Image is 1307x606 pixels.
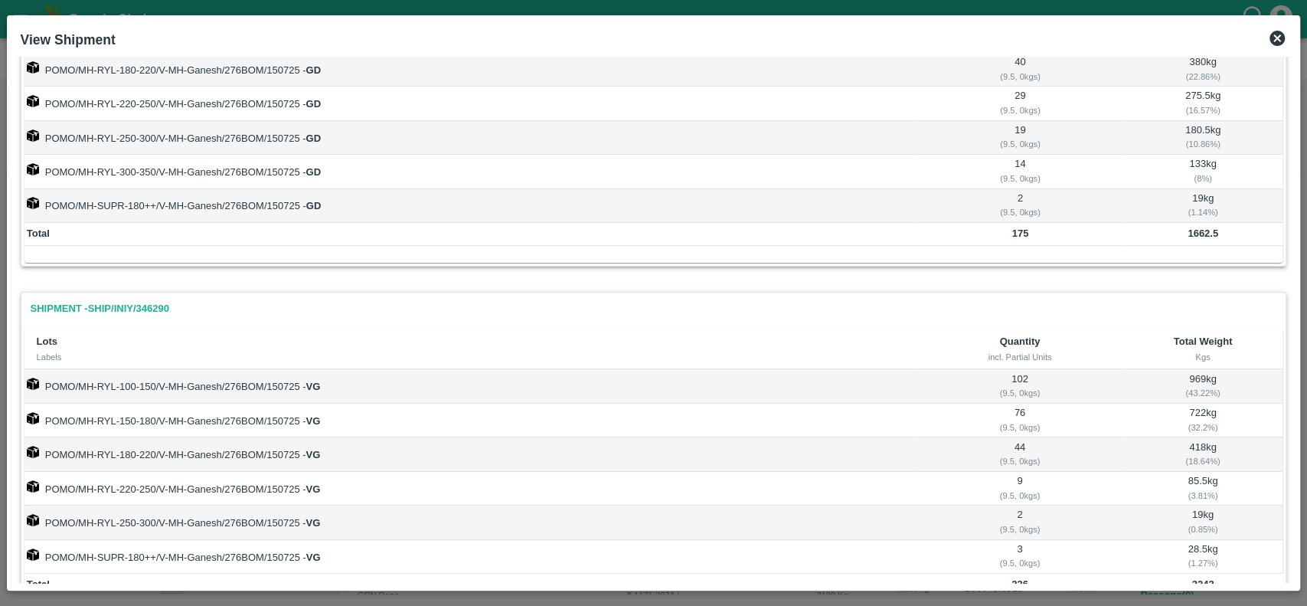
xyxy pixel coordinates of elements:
b: 1662.5 [1188,228,1218,239]
img: box [27,163,39,175]
div: ( 9.5, 0 kgs) [920,386,1121,400]
div: ( 3.81 %) [1126,489,1281,503]
img: box [27,378,39,390]
div: ( 9.5, 0 kgs) [920,556,1121,570]
img: box [27,480,39,493]
div: ( 9.5, 0 kgs) [920,522,1121,536]
td: POMO/MH-RYL-220-250/V-MH-Ganesh/276BOM/150725 - [25,87,918,120]
td: POMO/MH-SUPR-180++/V-MH-Ganesh/276BOM/150725 - [25,540,917,574]
div: ( 8 %) [1126,172,1281,185]
b: 175 [1011,228,1028,239]
td: 14 [917,155,1123,188]
div: incl. Partial Units [929,350,1110,364]
td: POMO/MH-RYL-220-250/V-MH-Ganesh/276BOM/150725 - [25,472,917,506]
strong: VG [306,415,321,427]
b: 2242 [1191,578,1214,590]
b: Quantity [1000,336,1041,347]
td: 102 [917,369,1122,403]
td: 28.5 kg [1122,540,1282,574]
b: Lots [37,336,57,347]
strong: VG [306,381,321,392]
td: 2 [917,506,1122,539]
div: ( 18.64 %) [1126,454,1281,468]
strong: GD [306,200,322,211]
td: 85.5 kg [1122,472,1282,506]
div: ( 9.5, 0 kgs) [920,489,1121,503]
img: box [27,514,39,526]
img: box [27,95,39,107]
div: ( 22.86 %) [1126,70,1281,84]
a: Shipment -SHIP/INIY/346290 [25,296,175,323]
b: Total [27,228,50,239]
img: box [27,61,39,74]
strong: GD [306,64,322,76]
strong: VG [306,449,321,460]
div: Labels [37,350,905,364]
td: POMO/MH-SUPR-180++/V-MH-Ganesh/276BOM/150725 - [25,189,918,223]
td: 380 kg [1123,53,1283,87]
td: 969 kg [1122,369,1282,403]
td: 3 [917,540,1122,574]
div: ( 16.57 %) [1126,103,1281,117]
img: box [27,412,39,424]
td: 722 kg [1122,404,1282,437]
td: POMO/MH-RYL-180-220/V-MH-Ganesh/276BOM/150725 - [25,53,918,87]
div: ( 32.2 %) [1126,421,1281,434]
div: ( 9.5, 0 kgs) [920,172,1120,185]
img: box [27,446,39,458]
td: 76 [917,404,1122,437]
td: 9 [917,472,1122,506]
img: box [27,197,39,209]
td: 19 [917,121,1123,155]
td: POMO/MH-RYL-250-300/V-MH-Ganesh/276BOM/150725 - [25,506,917,539]
div: ( 1.14 %) [1126,205,1281,219]
div: ( 10.86 %) [1126,137,1281,151]
div: ( 0.85 %) [1126,522,1281,536]
b: View Shipment [21,32,116,47]
td: 275.5 kg [1123,87,1283,120]
td: POMO/MH-RYL-150-180/V-MH-Ganesh/276BOM/150725 - [25,404,917,437]
b: 236 [1011,578,1028,590]
div: ( 9.5, 0 kgs) [920,70,1120,84]
strong: VG [306,517,321,529]
strong: VG [306,483,321,495]
b: Total [27,578,50,590]
td: POMO/MH-RYL-180-220/V-MH-Ganesh/276BOM/150725 - [25,437,917,471]
td: 418 kg [1122,437,1282,471]
div: Kgs [1135,350,1270,364]
strong: GD [306,166,322,178]
div: ( 9.5, 0 kgs) [920,454,1121,468]
div: ( 9.5, 0 kgs) [920,205,1120,219]
td: 29 [917,87,1123,120]
strong: GD [306,133,322,144]
td: 180.5 kg [1123,121,1283,155]
strong: VG [306,552,321,563]
b: Total Weight [1173,336,1232,347]
td: 44 [917,437,1122,471]
td: POMO/MH-RYL-250-300/V-MH-Ganesh/276BOM/150725 - [25,121,918,155]
div: ( 1.27 %) [1126,556,1281,570]
div: ( 43.22 %) [1126,386,1281,400]
img: box [27,549,39,561]
td: 133 kg [1123,155,1283,188]
td: 19 kg [1122,506,1282,539]
strong: GD [306,98,322,110]
td: 40 [917,53,1123,87]
td: POMO/MH-RYL-100-150/V-MH-Ganesh/276BOM/150725 - [25,369,917,403]
td: 19 kg [1123,189,1283,223]
td: POMO/MH-RYL-300-350/V-MH-Ganesh/276BOM/150725 - [25,155,918,188]
div: ( 9.5, 0 kgs) [920,421,1121,434]
div: ( 9.5, 0 kgs) [920,137,1120,151]
img: box [27,129,39,142]
div: ( 9.5, 0 kgs) [920,103,1120,117]
td: 2 [917,189,1123,223]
